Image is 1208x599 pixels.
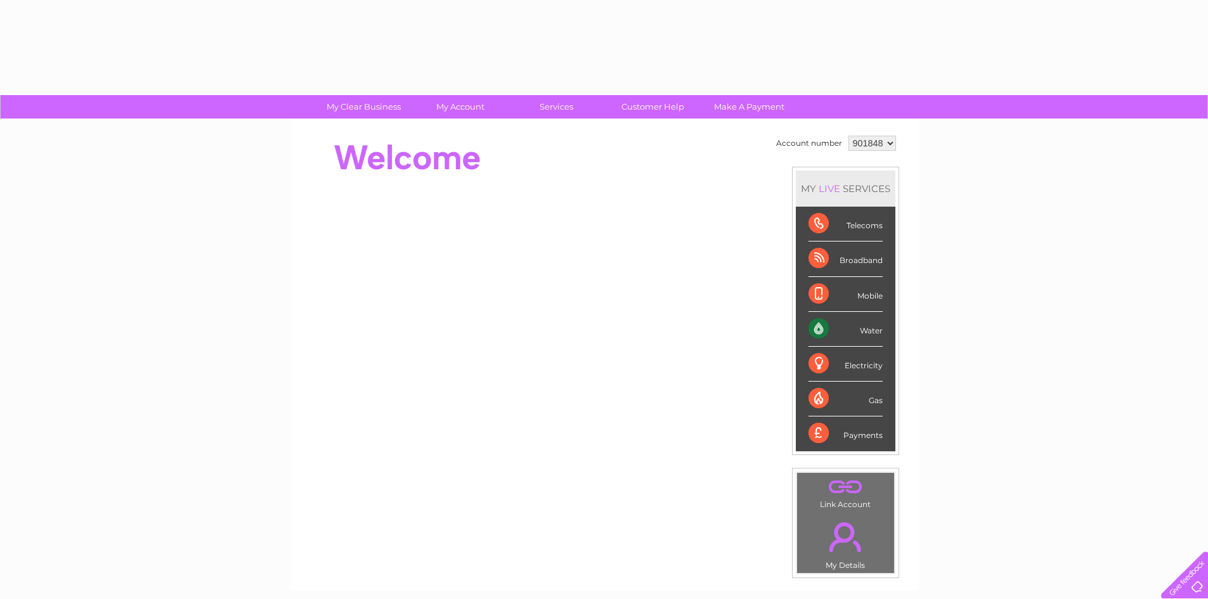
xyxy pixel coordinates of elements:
[809,416,883,451] div: Payments
[809,277,883,312] div: Mobile
[311,95,416,119] a: My Clear Business
[809,207,883,242] div: Telecoms
[816,183,843,195] div: LIVE
[809,347,883,382] div: Electricity
[809,382,883,416] div: Gas
[796,171,895,207] div: MY SERVICES
[796,472,895,512] td: Link Account
[697,95,802,119] a: Make A Payment
[601,95,705,119] a: Customer Help
[800,515,891,559] a: .
[800,476,891,498] a: .
[809,242,883,276] div: Broadband
[773,132,845,154] td: Account number
[809,312,883,347] div: Water
[408,95,512,119] a: My Account
[504,95,609,119] a: Services
[796,512,895,574] td: My Details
